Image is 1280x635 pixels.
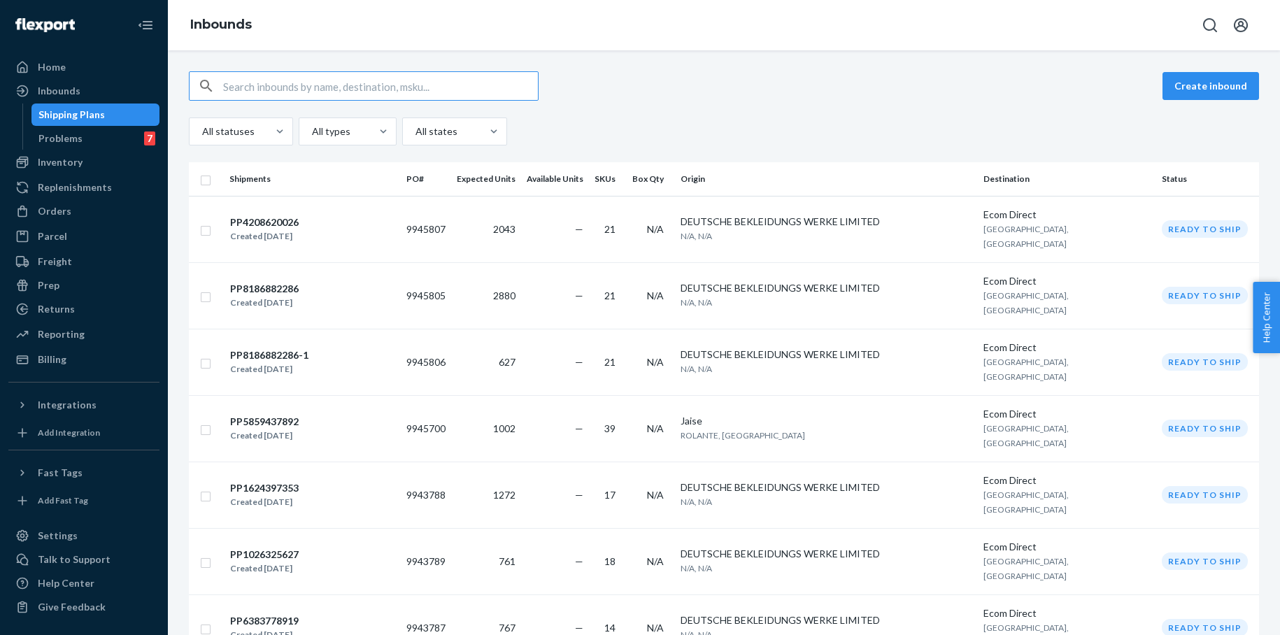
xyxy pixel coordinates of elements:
a: Prep [8,274,159,297]
div: Returns [38,302,75,316]
span: N/A [647,489,664,501]
span: [GEOGRAPHIC_DATA], [GEOGRAPHIC_DATA] [983,290,1069,315]
span: — [575,223,583,235]
span: — [575,356,583,368]
span: [GEOGRAPHIC_DATA], [GEOGRAPHIC_DATA] [983,357,1069,382]
th: Shipments [224,162,401,196]
div: Inventory [38,155,83,169]
input: All types [311,124,312,138]
span: 1002 [493,422,515,434]
div: Give Feedback [38,600,106,614]
span: — [575,555,583,567]
span: Help Center [1253,282,1280,353]
div: Ecom Direct [983,473,1151,487]
div: DEUTSCHE BEKLEIDUNGS WERKE LIMITED [681,215,972,229]
div: Settings [38,529,78,543]
div: PP8186882286-1 [230,348,308,362]
span: N/A, N/A [681,497,712,507]
span: [GEOGRAPHIC_DATA], [GEOGRAPHIC_DATA] [983,556,1069,581]
span: N/A [647,555,664,567]
td: 9943788 [401,462,451,528]
th: Origin [675,162,978,196]
div: Ecom Direct [983,606,1151,620]
div: Created [DATE] [230,562,299,576]
th: PO# [401,162,451,196]
span: N/A [647,290,664,301]
a: Home [8,56,159,78]
span: N/A [647,422,664,434]
span: N/A [647,223,664,235]
a: Orders [8,200,159,222]
div: Orders [38,204,71,218]
div: Ecom Direct [983,208,1151,222]
a: Replenishments [8,176,159,199]
th: Expected Units [451,162,521,196]
div: Parcel [38,229,67,243]
div: Freight [38,255,72,269]
th: Box Qty [627,162,675,196]
div: PP5859437892 [230,415,299,429]
div: Replenishments [38,180,112,194]
div: Fast Tags [38,466,83,480]
div: PP1624397353 [230,481,299,495]
th: Destination [978,162,1156,196]
div: Ready to ship [1162,420,1248,437]
div: Talk to Support [38,552,111,566]
div: PP8186882286 [230,282,299,296]
div: Ready to ship [1162,353,1248,371]
span: ROLANTE, [GEOGRAPHIC_DATA] [681,430,805,441]
span: [GEOGRAPHIC_DATA], [GEOGRAPHIC_DATA] [983,224,1069,249]
div: Created [DATE] [230,296,299,310]
td: 9945806 [401,329,451,395]
button: Close Navigation [131,11,159,39]
div: Ecom Direct [983,341,1151,355]
div: Shipping Plans [38,108,105,122]
span: 2043 [493,223,515,235]
img: Flexport logo [15,18,75,32]
td: 9945700 [401,395,451,462]
a: Freight [8,250,159,273]
button: Open Search Box [1196,11,1224,39]
div: Add Fast Tag [38,494,88,506]
span: N/A [647,622,664,634]
span: N/A, N/A [681,563,712,573]
span: 2880 [493,290,515,301]
input: All states [414,124,415,138]
div: Help Center [38,576,94,590]
span: 18 [604,555,616,567]
span: N/A [647,356,664,368]
div: Ecom Direct [983,540,1151,554]
button: Create inbound [1162,72,1259,100]
td: 9945805 [401,262,451,329]
button: Integrations [8,394,159,416]
span: 39 [604,422,616,434]
div: DEUTSCHE BEKLEIDUNGS WERKE LIMITED [681,613,972,627]
a: Help Center [8,572,159,594]
div: PP6383778919 [230,614,299,628]
div: DEUTSCHE BEKLEIDUNGS WERKE LIMITED [681,281,972,295]
div: Created [DATE] [230,362,308,376]
span: [GEOGRAPHIC_DATA], [GEOGRAPHIC_DATA] [983,423,1069,448]
a: Problems7 [31,127,160,150]
span: 627 [499,356,515,368]
div: Reporting [38,327,85,341]
span: 17 [604,489,616,501]
input: Search inbounds by name, destination, msku... [223,72,538,100]
div: Ready to ship [1162,220,1248,238]
div: Home [38,60,66,74]
span: — [575,422,583,434]
span: [GEOGRAPHIC_DATA], [GEOGRAPHIC_DATA] [983,490,1069,515]
a: Inventory [8,151,159,173]
span: — [575,290,583,301]
div: Jaise [681,414,972,428]
a: Talk to Support [8,548,159,571]
div: DEUTSCHE BEKLEIDUNGS WERKE LIMITED [681,547,972,561]
div: Ready to ship [1162,486,1248,504]
span: 21 [604,290,616,301]
div: Problems [38,131,83,145]
button: Give Feedback [8,596,159,618]
div: Add Integration [38,427,100,438]
a: Inbounds [8,80,159,102]
th: Status [1156,162,1259,196]
span: 14 [604,622,616,634]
